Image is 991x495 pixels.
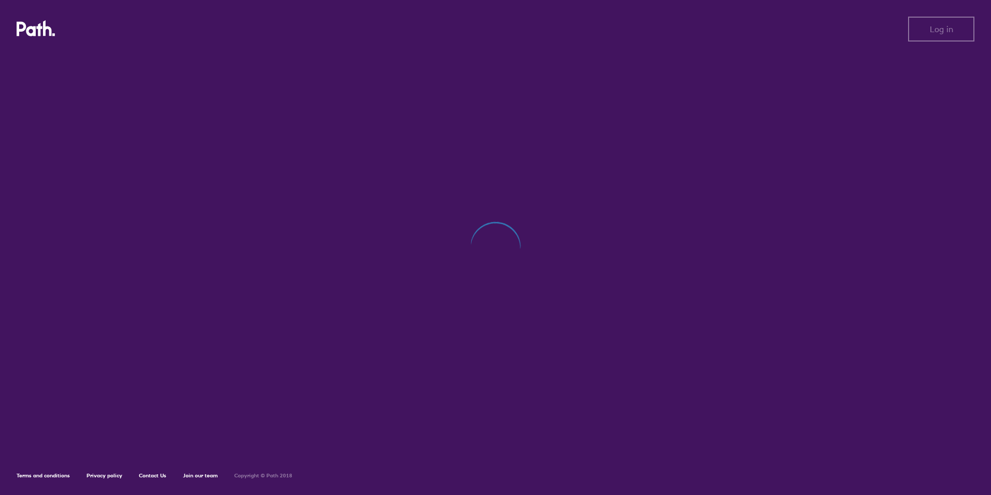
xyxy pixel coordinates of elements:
[139,472,166,479] a: Contact Us
[87,472,122,479] a: Privacy policy
[17,472,70,479] a: Terms and conditions
[930,24,953,34] span: Log in
[234,473,292,479] h6: Copyright © Path 2018
[908,17,974,42] button: Log in
[183,472,218,479] a: Join our team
